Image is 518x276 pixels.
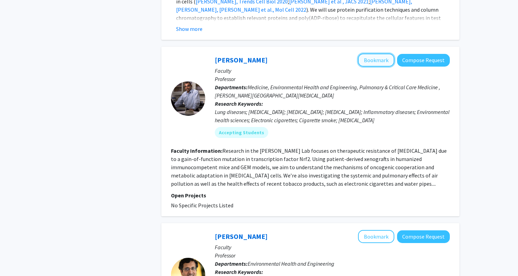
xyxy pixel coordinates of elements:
mat-chip: Accepting Students [215,127,268,138]
button: Compose Request to Shyam Biswal [397,54,450,67]
a: [PERSON_NAME] [215,232,268,241]
div: Lung diseases; [MEDICAL_DATA]; [MEDICAL_DATA]; [MEDICAL_DATA]; Inflammatory diseases; Environment... [215,108,450,124]
p: Faculty [215,67,450,75]
b: Research Keywords: [215,268,263,275]
p: Professor [215,251,450,260]
b: Departments: [215,260,248,267]
p: Open Projects [171,191,450,199]
button: Add Gurumurthy Ramachandran to Bookmarks [358,230,394,243]
b: Research Keywords: [215,100,263,107]
button: Show more [176,25,202,33]
span: Environmental Health and Engineering [248,260,334,267]
span: Medicine, Environmental Health and Engineering, Pulmonary & Critical Care Medicine , [PERSON_NAME... [215,84,440,99]
fg-read-more: Research in the [PERSON_NAME] Lab focuses on therapeutic resistance of [MEDICAL_DATA] due to a ga... [171,147,447,187]
span: No Specific Projects Listed [171,202,233,209]
p: Professor [215,75,450,83]
b: Faculty Information: [171,147,222,154]
p: Faculty [215,243,450,251]
a: [PERSON_NAME] [215,56,268,64]
button: Add Shyam Biswal to Bookmarks [358,54,394,67]
iframe: Chat [5,245,29,271]
b: Departments: [215,84,248,91]
button: Compose Request to Gurumurthy Ramachandran [397,230,450,243]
